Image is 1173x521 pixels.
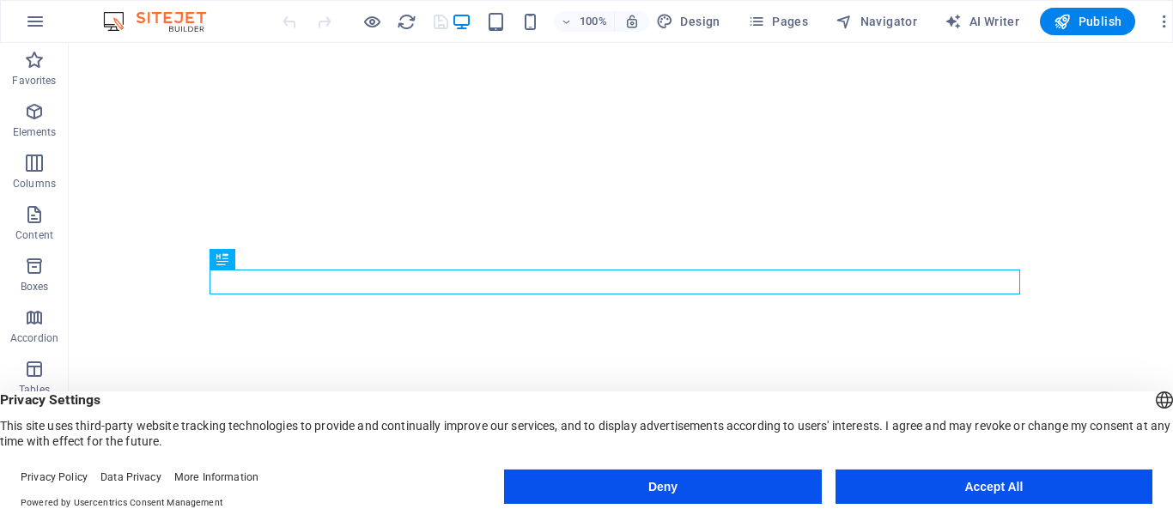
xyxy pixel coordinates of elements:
[554,11,615,32] button: 100%
[396,11,416,32] button: reload
[741,8,815,35] button: Pages
[836,13,917,30] span: Navigator
[1040,8,1135,35] button: Publish
[13,125,57,139] p: Elements
[580,11,607,32] h6: 100%
[649,8,727,35] button: Design
[10,331,58,345] p: Accordion
[19,383,50,397] p: Tables
[397,12,416,32] i: Reload page
[1054,13,1121,30] span: Publish
[938,8,1026,35] button: AI Writer
[829,8,924,35] button: Navigator
[624,14,640,29] i: On resize automatically adjust zoom level to fit chosen device.
[13,177,56,191] p: Columns
[362,11,382,32] button: Click here to leave preview mode and continue editing
[656,13,720,30] span: Design
[15,228,53,242] p: Content
[21,280,49,294] p: Boxes
[748,13,808,30] span: Pages
[12,74,56,88] p: Favorites
[99,11,228,32] img: Editor Logo
[945,13,1019,30] span: AI Writer
[649,8,727,35] div: Design (Ctrl+Alt+Y)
